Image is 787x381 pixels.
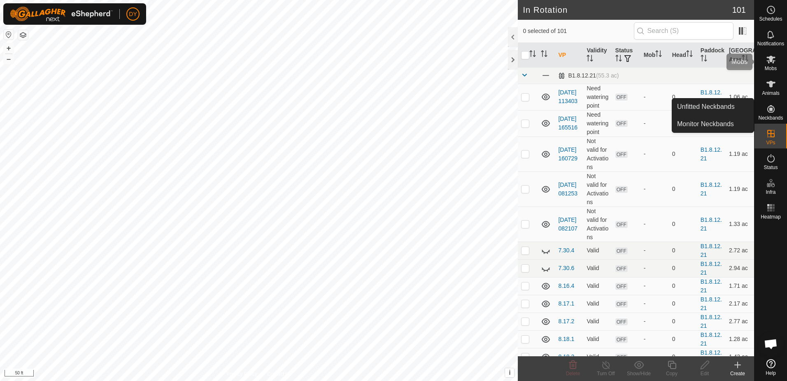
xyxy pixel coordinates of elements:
div: - [644,150,666,158]
a: [DATE] 165516 [558,115,577,131]
div: Create [721,370,754,377]
a: 8.18.2 [558,353,574,360]
span: i [509,369,510,376]
button: + [4,43,14,53]
a: B1.8.12.21 [701,243,722,258]
div: - [644,335,666,343]
span: OFF [615,247,628,254]
td: 0 [669,295,697,313]
span: OFF [615,354,628,361]
th: [GEOGRAPHIC_DATA] Area [726,43,754,68]
span: OFF [615,151,628,158]
span: Help [766,371,776,376]
td: 0 [669,259,697,277]
td: 1.06 ac [726,84,754,110]
a: B1.8.12.21 [701,349,722,365]
td: Valid [583,313,612,330]
td: Valid [583,330,612,348]
td: 0 [669,207,697,242]
a: B1.8.12.21 [701,89,722,104]
span: OFF [615,94,628,101]
div: Edit [688,370,721,377]
div: - [644,246,666,255]
th: Status [612,43,640,68]
td: 1.33 ac [726,207,754,242]
a: Privacy Policy [226,370,257,378]
p-sorticon: Activate to sort [541,52,547,58]
button: – [4,54,14,64]
a: [DATE] 081253 [558,181,577,197]
td: 0 [669,330,697,348]
a: [DATE] 082107 [558,216,577,232]
a: Open chat [759,332,783,356]
span: Heatmap [761,214,781,219]
a: [DATE] 113403 [558,89,577,104]
button: Reset Map [4,30,14,40]
p-sorticon: Activate to sort [701,56,707,63]
span: OFF [615,265,628,272]
button: Map Layers [18,30,28,40]
span: VPs [766,140,775,145]
td: 2.72 ac [726,242,754,259]
a: B1.8.12.21 [701,261,722,276]
a: [DATE] 160729 [558,146,577,162]
span: 0 selected of 101 [523,27,633,35]
span: DY [129,10,137,19]
a: Contact Us [267,370,291,378]
div: - [644,299,666,308]
td: 0 [669,84,697,110]
div: Show/Hide [622,370,655,377]
td: 0 [669,110,697,136]
td: Need watering point [583,110,612,136]
div: - [644,220,666,228]
div: - [644,264,666,273]
td: 1.19 ac [726,172,754,207]
span: Status [764,165,778,170]
a: 8.17.1 [558,300,574,307]
span: Neckbands [758,115,783,120]
h2: In Rotation [523,5,732,15]
td: Need watering point [583,84,612,110]
td: 0 [669,313,697,330]
span: Monitor Neckbands [677,119,734,129]
td: 1.19 ac [726,136,754,172]
span: OFF [615,221,628,228]
td: 0 [669,348,697,366]
span: (55.3 ac) [596,72,619,79]
th: VP [555,43,583,68]
td: 0 [669,277,697,295]
div: - [644,317,666,326]
span: OFF [615,301,628,308]
th: Validity [583,43,612,68]
a: Unfitted Neckbands [672,99,754,115]
div: Copy [655,370,688,377]
td: Not valid for Activations [583,136,612,172]
span: Unfitted Neckbands [677,102,735,112]
p-sorticon: Activate to sort [587,56,593,63]
td: 2.17 ac [726,295,754,313]
td: 0 [669,172,697,207]
span: OFF [615,283,628,290]
td: Valid [583,348,612,366]
td: 0 [669,136,697,172]
td: Not valid for Activations [583,207,612,242]
span: OFF [615,318,628,325]
p-sorticon: Activate to sort [742,56,748,63]
a: B1.8.12.21 [701,181,722,197]
a: B1.8.12.21 [701,216,722,232]
a: B1.8.12.21 [701,332,722,347]
th: Head [669,43,697,68]
button: i [505,368,514,377]
span: Schedules [759,16,782,21]
p-sorticon: Activate to sort [615,56,622,63]
a: B1.8.12.21 [701,278,722,294]
div: B1.8.12.21 [558,72,619,79]
p-sorticon: Activate to sort [655,52,662,58]
div: Turn Off [589,370,622,377]
a: Monitor Neckbands [672,116,754,132]
span: Animals [762,91,780,96]
a: 8.18.1 [558,336,574,342]
span: Delete [566,371,580,376]
span: OFF [615,120,628,127]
